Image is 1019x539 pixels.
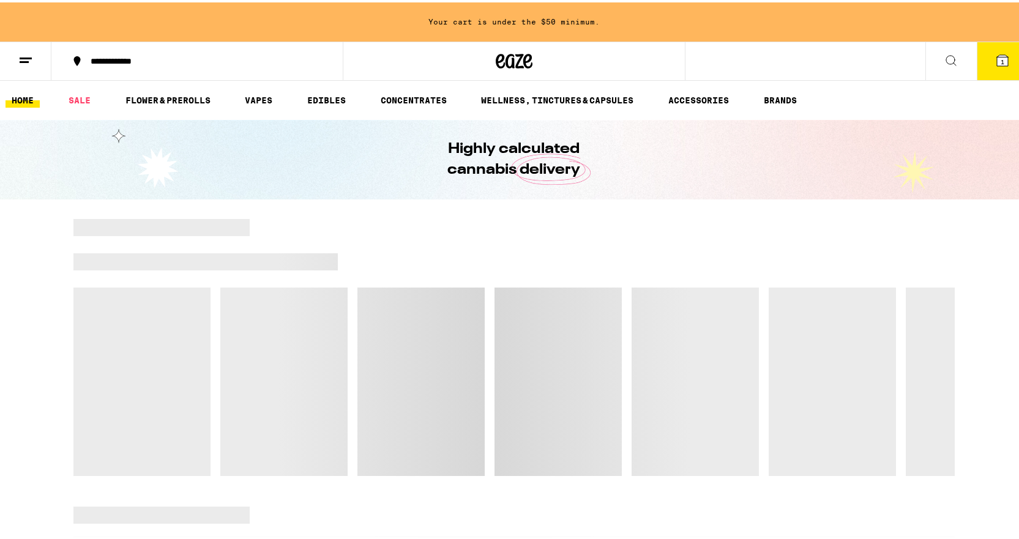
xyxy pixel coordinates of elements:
[239,91,278,105] a: VAPES
[319,44,476,82] button: Redirect to URL
[662,91,735,105] a: ACCESSORIES
[413,136,615,178] h1: Highly calculated cannabis delivery
[62,91,97,105] a: SALE
[119,91,217,105] a: FLOWER & PREROLLS
[1001,56,1004,63] span: 1
[46,96,59,109] img: star.png
[56,39,284,70] div: Give $30, Get $40!
[301,91,352,105] a: EDIBLES
[6,91,40,105] a: HOME
[375,91,453,105] a: CONCENTRATES
[58,69,206,84] div: Refer a friend with Eaze
[442,104,455,117] img: 81f27c5c-57f6-44aa-9514-2feda04d171f.png
[758,91,803,105] a: BRANDS
[7,9,88,18] span: Hi. Need any help?
[6,15,43,51] img: smile_yellow.png
[446,1,512,48] img: Vector.png
[475,91,640,105] a: WELLNESS, TINCTURES & CAPSULES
